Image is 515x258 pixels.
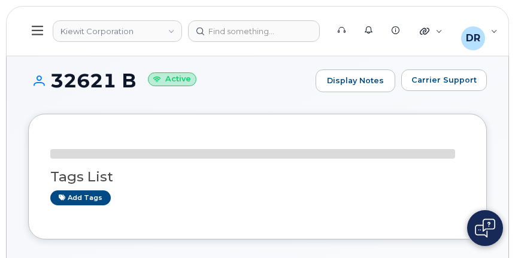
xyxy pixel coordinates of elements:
span: Carrier Support [411,74,477,86]
h1: 32621 B [28,70,310,91]
a: Display Notes [316,69,395,92]
a: Add tags [50,190,111,205]
h3: Tags List [50,169,465,184]
small: Active [148,72,196,86]
button: Carrier Support [401,69,487,91]
img: Open chat [475,218,495,238]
